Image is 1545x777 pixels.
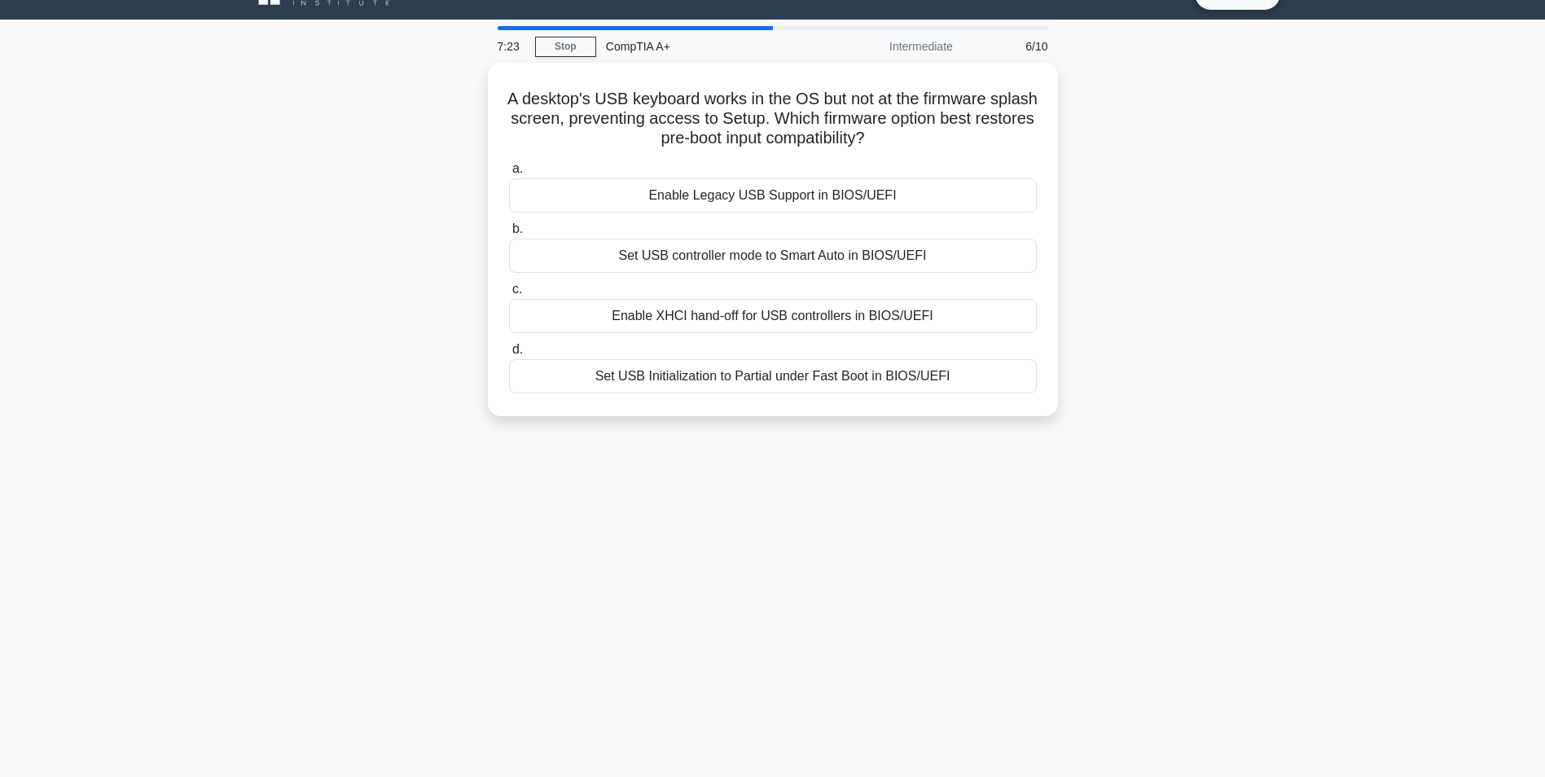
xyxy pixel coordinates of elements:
[488,30,535,63] div: 7:23
[820,30,963,63] div: Intermediate
[963,30,1058,63] div: 6/10
[512,222,523,235] span: b.
[596,30,820,63] div: CompTIA A+
[512,161,523,175] span: a.
[509,178,1037,213] div: Enable Legacy USB Support in BIOS/UEFI
[509,359,1037,393] div: Set USB Initialization to Partial under Fast Boot in BIOS/UEFI
[512,342,523,356] span: d.
[507,89,1038,149] h5: A desktop's USB keyboard works in the OS but not at the firmware splash screen, preventing access...
[509,299,1037,333] div: Enable XHCI hand-off for USB controllers in BIOS/UEFI
[509,239,1037,273] div: Set USB controller mode to Smart Auto in BIOS/UEFI
[535,37,596,57] a: Stop
[512,282,522,296] span: c.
